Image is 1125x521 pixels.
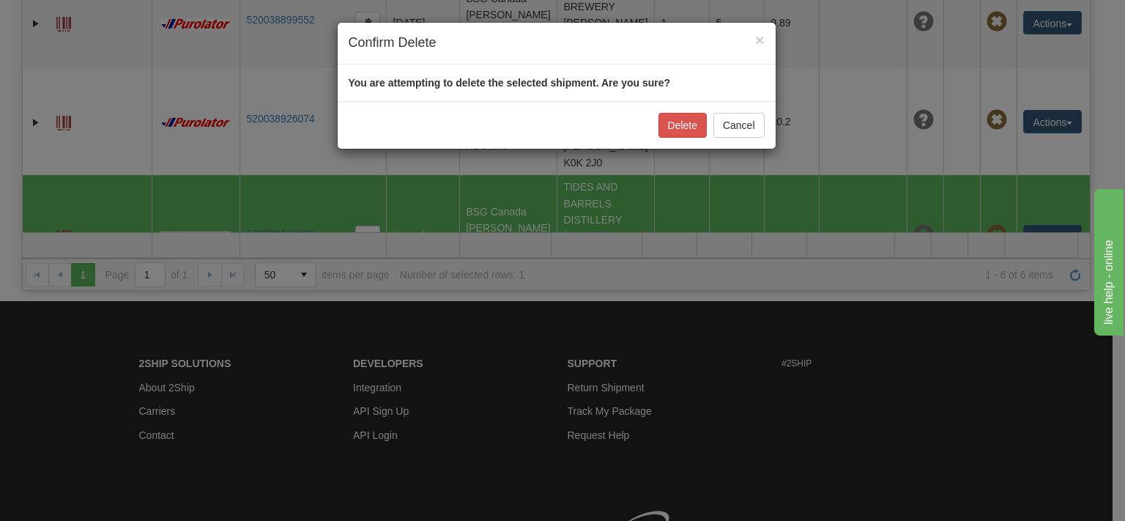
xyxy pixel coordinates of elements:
h4: Confirm Delete [349,34,765,53]
button: Delete [658,113,707,138]
button: Cancel [713,113,765,138]
iframe: chat widget [1091,185,1124,335]
button: Close [755,32,764,48]
strong: You are attempting to delete the selected shipment. Are you sure? [349,77,671,89]
div: live help - online [11,9,135,26]
span: × [755,32,764,48]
